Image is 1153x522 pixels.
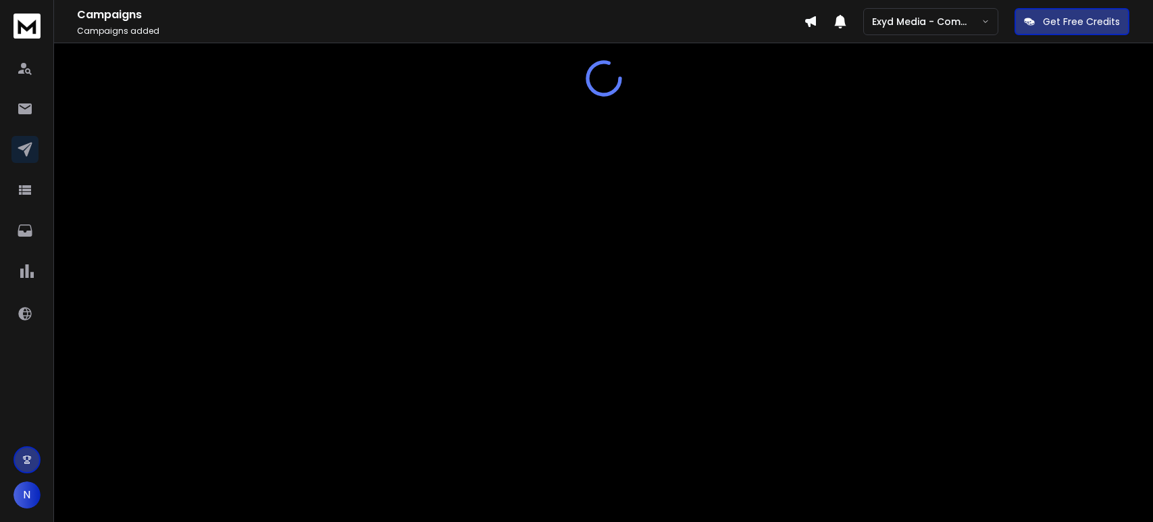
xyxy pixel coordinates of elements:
[1015,8,1129,35] button: Get Free Credits
[77,26,804,37] p: Campaigns added
[77,7,804,23] h1: Campaigns
[1043,15,1120,28] p: Get Free Credits
[872,15,981,28] p: Exyd Media - Commercial Cleaning
[14,481,41,508] button: N
[14,14,41,39] img: logo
